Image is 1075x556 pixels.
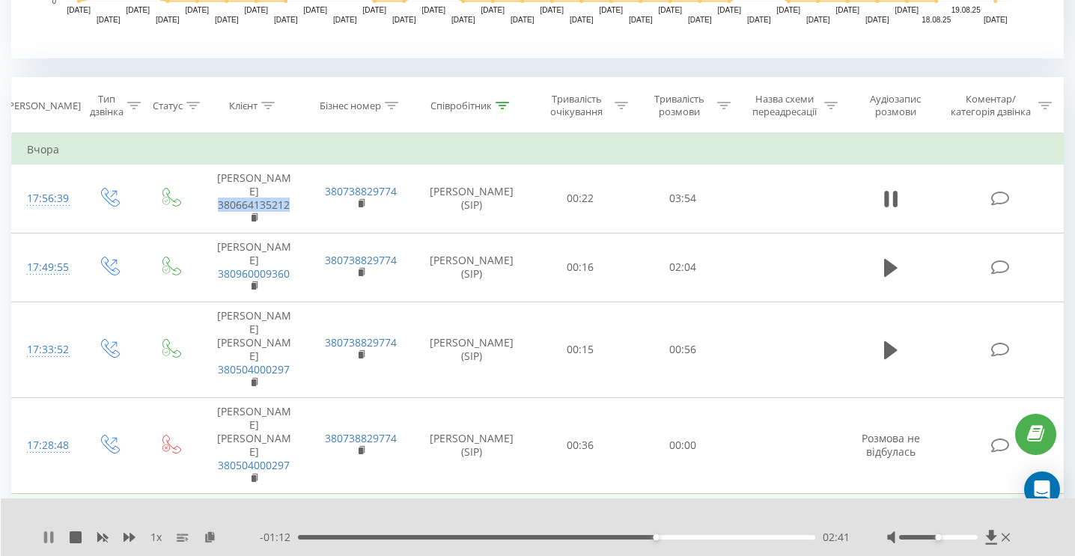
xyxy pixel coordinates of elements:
[540,6,564,14] text: [DATE]
[260,530,298,545] span: - 01:12
[529,165,632,233] td: 00:22
[529,302,632,397] td: 00:15
[862,431,920,459] span: Розмова не відбулась
[659,6,683,14] text: [DATE]
[201,233,308,302] td: [PERSON_NAME]
[218,458,290,472] a: 380504000297
[895,6,919,14] text: [DATE]
[156,16,180,24] text: [DATE]
[570,16,594,24] text: [DATE]
[333,16,357,24] text: [DATE]
[218,362,290,376] a: 380504000297
[777,6,801,14] text: [DATE]
[304,6,328,14] text: [DATE]
[27,335,62,364] div: 17:33:52
[632,397,734,493] td: 00:00
[5,100,81,112] div: [PERSON_NAME]
[186,6,210,14] text: [DATE]
[414,302,529,397] td: [PERSON_NAME] (SIP)
[422,6,446,14] text: [DATE]
[67,6,91,14] text: [DATE]
[632,165,734,233] td: 03:54
[363,6,387,14] text: [DATE]
[150,530,162,545] span: 1 x
[936,534,942,540] div: Accessibility label
[97,16,121,24] text: [DATE]
[414,233,529,302] td: [PERSON_NAME] (SIP)
[1024,471,1060,507] div: Open Intercom Messenger
[127,6,150,14] text: [DATE]
[836,6,860,14] text: [DATE]
[90,93,124,118] div: Тип дзвінка
[653,534,659,540] div: Accessibility label
[718,6,742,14] text: [DATE]
[688,16,712,24] text: [DATE]
[274,16,298,24] text: [DATE]
[543,93,611,118] div: Тривалість очікування
[529,397,632,493] td: 00:36
[392,16,416,24] text: [DATE]
[645,93,713,118] div: Тривалість розмови
[201,397,308,493] td: [PERSON_NAME] [PERSON_NAME]
[451,16,475,24] text: [DATE]
[153,100,183,112] div: Статус
[947,93,1035,118] div: Коментар/категорія дзвінка
[12,135,1064,165] td: Вчора
[984,16,1008,24] text: [DATE]
[951,6,981,14] text: 19.08.25
[481,6,505,14] text: [DATE]
[229,100,258,112] div: Клієнт
[747,16,771,24] text: [DATE]
[511,16,535,24] text: [DATE]
[27,431,62,460] div: 17:28:48
[320,100,381,112] div: Бізнес номер
[325,184,397,198] a: 380738829774
[201,165,308,233] td: [PERSON_NAME]
[414,165,529,233] td: [PERSON_NAME] (SIP)
[325,253,397,267] a: 380738829774
[748,93,820,118] div: Назва схеми переадресації
[325,431,397,445] a: 380738829774
[529,233,632,302] td: 00:16
[600,6,624,14] text: [DATE]
[245,6,269,14] text: [DATE]
[855,93,937,118] div: Аудіозапис розмови
[27,184,62,213] div: 17:56:39
[325,335,397,349] a: 380738829774
[865,16,889,24] text: [DATE]
[632,302,734,397] td: 00:56
[823,530,850,545] span: 02:41
[430,100,492,112] div: Співробітник
[215,16,239,24] text: [DATE]
[218,198,290,212] a: 380664135212
[414,397,529,493] td: [PERSON_NAME] (SIP)
[806,16,830,24] text: [DATE]
[632,233,734,302] td: 02:04
[201,302,308,397] td: [PERSON_NAME] [PERSON_NAME]
[922,16,951,24] text: 18.08.25
[218,266,290,281] a: 380960009360
[27,253,62,282] div: 17:49:55
[629,16,653,24] text: [DATE]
